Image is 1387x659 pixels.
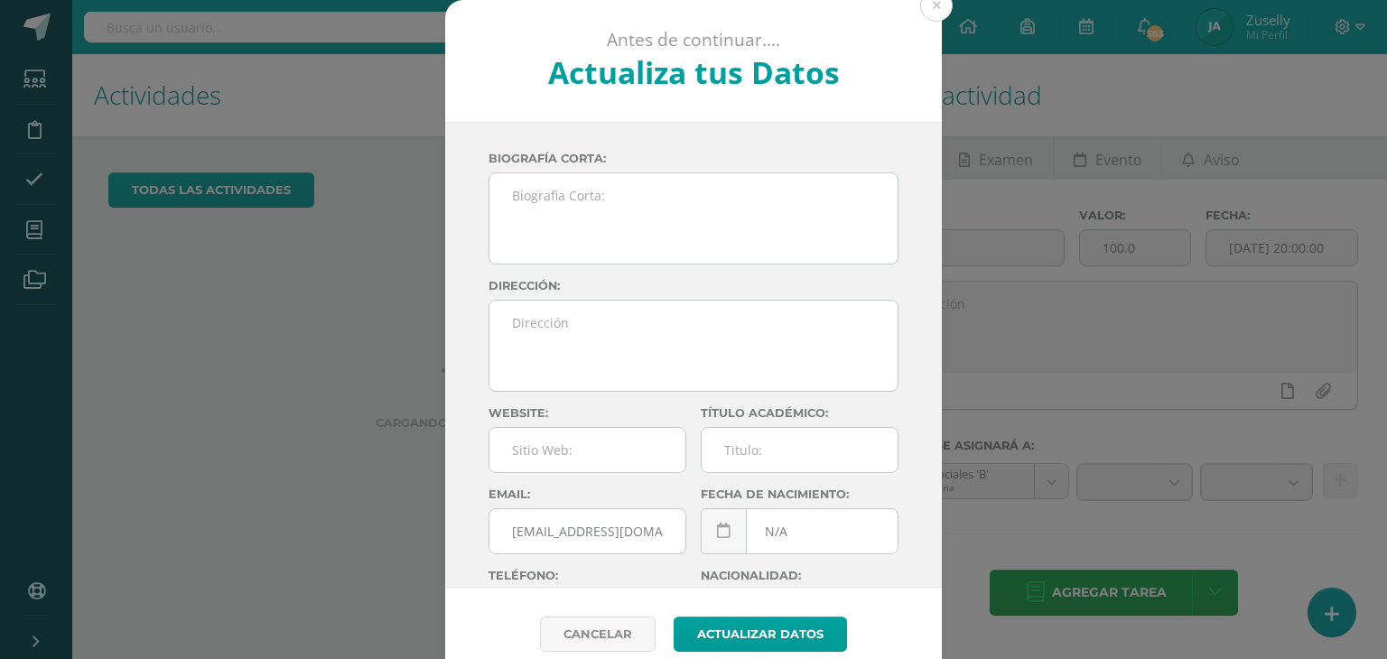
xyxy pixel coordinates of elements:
[701,487,898,501] label: Fecha de nacimiento:
[489,152,898,165] label: Biografía corta:
[489,487,686,501] label: Email:
[702,428,898,472] input: Titulo:
[701,406,898,420] label: Título académico:
[702,509,898,553] input: Fecha de Nacimiento:
[489,569,686,582] label: Teléfono:
[494,51,894,93] h2: Actualiza tus Datos
[701,569,898,582] label: Nacionalidad:
[540,617,656,652] a: Cancelar
[489,509,685,553] input: Correo Electronico:
[489,279,898,292] label: Dirección:
[674,617,847,652] button: Actualizar datos
[489,406,686,420] label: Website:
[494,29,894,51] p: Antes de continuar....
[489,428,685,472] input: Sitio Web:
